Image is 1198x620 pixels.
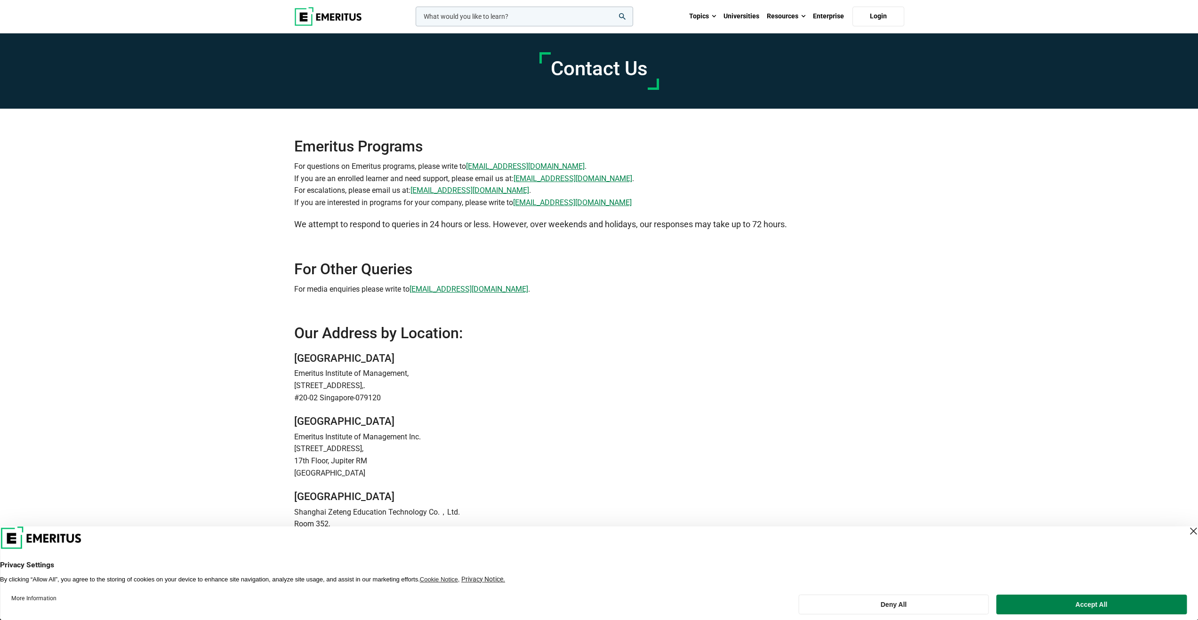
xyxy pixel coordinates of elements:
[294,431,904,443] p: Emeritus Institute of Management Inc.
[410,184,529,197] a: [EMAIL_ADDRESS][DOMAIN_NAME]
[294,324,904,342] h2: Our Address by Location:
[294,506,904,518] p: Shanghai Zeteng Education Technology Co.，Ltd.
[294,415,904,429] h3: [GEOGRAPHIC_DATA]
[294,490,904,504] h3: [GEOGRAPHIC_DATA]
[294,218,904,231] p: We attempt to respond to queries in 24 hours or less. However, over weekends and holidays, our re...
[294,455,904,467] p: 17th Floor, Jupiter RM
[466,160,585,173] a: [EMAIL_ADDRESS][DOMAIN_NAME]
[551,57,648,80] h1: Contact Us
[294,518,904,530] p: Room 352,
[294,380,904,392] p: [STREET_ADDRESS],.
[294,283,904,295] p: For media enquiries please write to .
[852,7,904,26] a: Login
[294,352,904,366] h3: [GEOGRAPHIC_DATA]
[294,443,904,455] p: [STREET_ADDRESS],
[294,160,904,208] p: For questions on Emeritus programs, please write to . If you are an enrolled learner and need sup...
[294,392,904,404] p: #20-02 Singapore-079120
[513,197,632,209] a: [EMAIL_ADDRESS][DOMAIN_NAME]
[294,260,904,278] h2: For Other Queries
[294,467,904,479] p: [GEOGRAPHIC_DATA]
[294,367,904,380] p: Emeritus Institute of Management,
[294,109,904,156] h2: Emeritus Programs
[410,283,528,295] a: [EMAIL_ADDRESS][DOMAIN_NAME]
[514,173,632,185] a: [EMAIL_ADDRESS][DOMAIN_NAME]
[416,7,633,26] input: woocommerce-product-search-field-0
